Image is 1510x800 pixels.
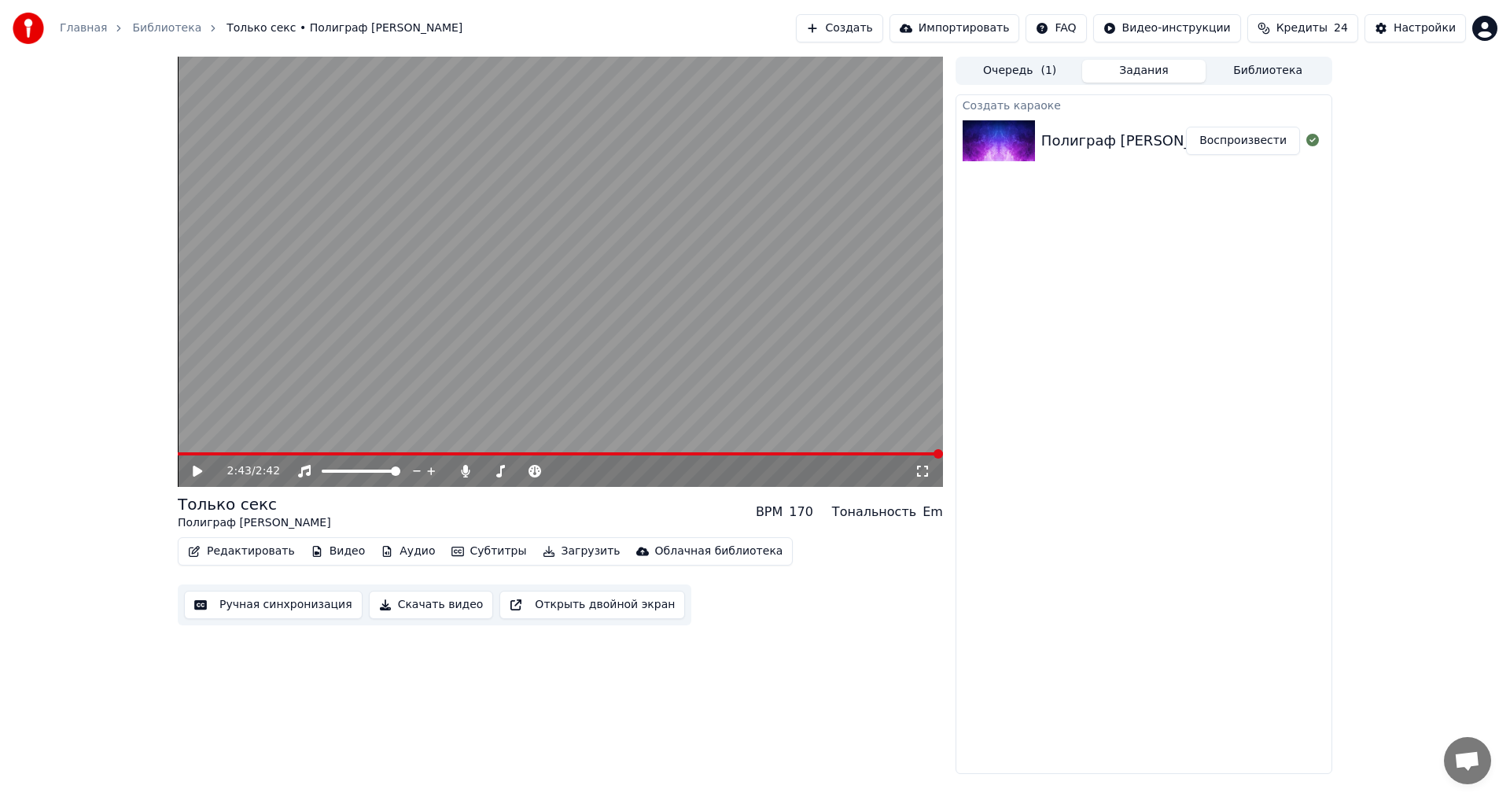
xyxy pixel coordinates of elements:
button: Видео [304,540,372,562]
span: Кредиты [1276,20,1328,36]
button: Редактировать [182,540,301,562]
button: FAQ [1026,14,1086,42]
button: Видео-инструкции [1093,14,1241,42]
span: 2:42 [256,463,280,479]
div: Полиграф [PERSON_NAME] [178,515,331,531]
div: Настройки [1394,20,1456,36]
button: Ручная синхронизация [184,591,363,619]
nav: breadcrumb [60,20,462,36]
div: Только секс [178,493,331,515]
button: Воспроизвести [1186,127,1300,155]
span: 24 [1334,20,1348,36]
button: Создать [796,14,882,42]
button: Очередь [958,60,1082,83]
div: Полиграф [PERSON_NAME] секс [1041,130,1276,152]
div: Em [923,503,943,522]
div: 170 [789,503,813,522]
button: Открыть двойной экран [499,591,685,619]
div: Тональность [832,503,916,522]
img: youka [13,13,44,44]
a: Главная [60,20,107,36]
button: Настройки [1365,14,1466,42]
div: Открытый чат [1444,737,1491,784]
button: Кредиты24 [1247,14,1358,42]
button: Субтитры [445,540,533,562]
div: Создать караоке [956,95,1331,114]
span: 2:43 [227,463,252,479]
span: Только секс • Полиграф [PERSON_NAME] [226,20,462,36]
button: Аудио [374,540,441,562]
button: Скачать видео [369,591,494,619]
button: Импортировать [889,14,1020,42]
div: / [227,463,265,479]
button: Задания [1082,60,1206,83]
a: Библиотека [132,20,201,36]
div: BPM [756,503,783,522]
button: Библиотека [1206,60,1330,83]
span: ( 1 ) [1040,63,1056,79]
div: Облачная библиотека [655,544,783,559]
button: Загрузить [536,540,627,562]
